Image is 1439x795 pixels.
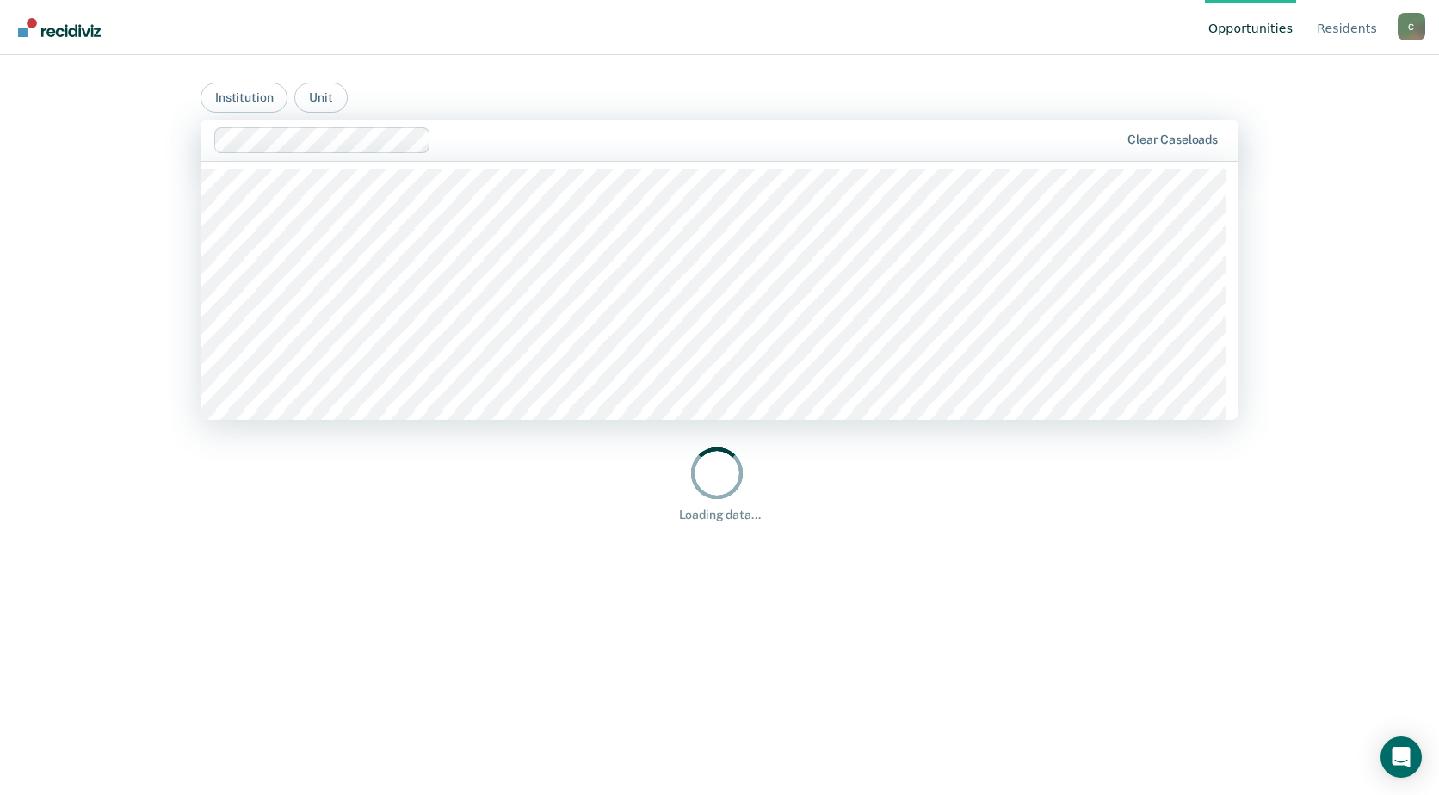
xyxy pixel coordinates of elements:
div: Loading data... [679,508,761,522]
div: C [1398,13,1425,40]
button: Unit [294,83,347,113]
div: Clear caseloads [1127,132,1218,147]
img: Recidiviz [18,18,101,37]
button: Institution [201,83,287,113]
div: Open Intercom Messenger [1380,736,1422,778]
button: Profile dropdown button [1398,13,1425,40]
